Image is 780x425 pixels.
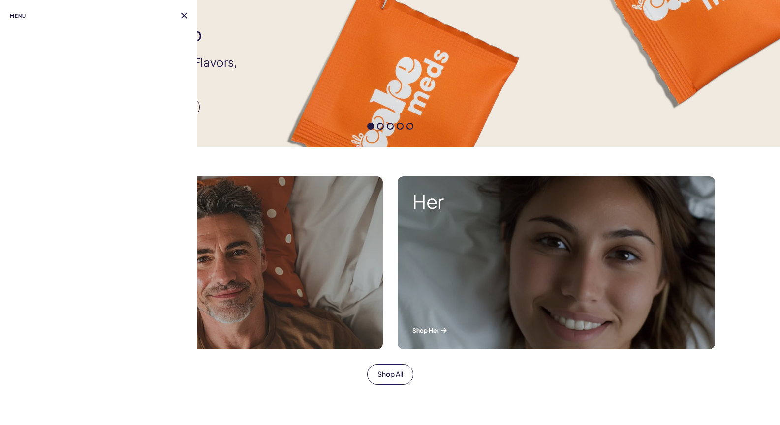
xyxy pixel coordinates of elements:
strong: Her [412,191,700,212]
strong: Him [80,191,368,212]
a: A man smiling while lying in bed. Him Shop Him [58,169,390,357]
p: Shop Him [80,326,368,335]
p: Shop Her [412,326,700,335]
a: Shop All [367,364,413,385]
span: Menu [10,10,26,22]
a: A woman smiling while lying in bed. Her Shop Her [390,169,722,357]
